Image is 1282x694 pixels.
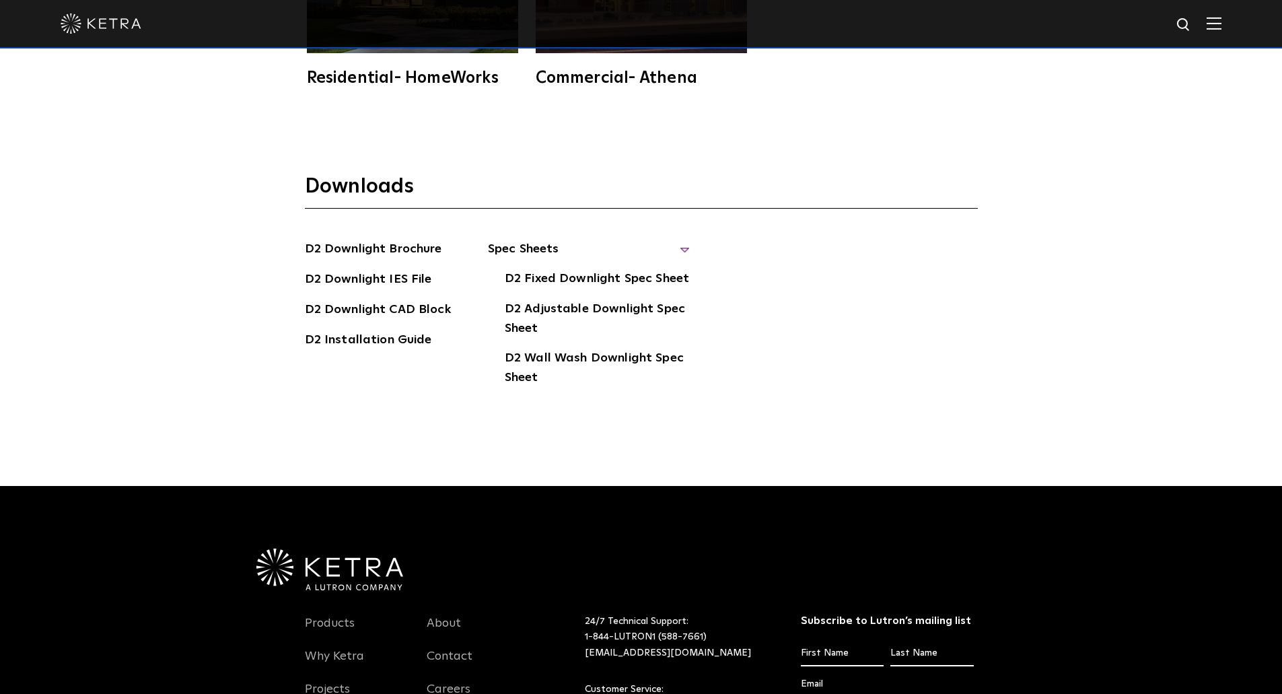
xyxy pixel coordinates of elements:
[1207,17,1221,30] img: Hamburger%20Nav.svg
[305,616,355,647] a: Products
[305,174,978,209] h3: Downloads
[305,649,364,680] a: Why Ketra
[305,300,451,322] a: D2 Downlight CAD Block
[801,641,884,666] input: First Name
[585,648,751,658] a: [EMAIL_ADDRESS][DOMAIN_NAME]
[890,641,973,666] input: Last Name
[1176,17,1192,34] img: search icon
[427,649,472,680] a: Contact
[427,616,461,647] a: About
[305,270,432,291] a: D2 Downlight IES File
[305,240,442,261] a: D2 Downlight Brochure
[585,632,707,641] a: 1-844-LUTRON1 (588-7661)
[256,549,403,590] img: Ketra-aLutronCo_White_RGB
[801,614,974,628] h3: Subscribe to Lutron’s mailing list
[305,331,432,352] a: D2 Installation Guide
[488,240,690,269] span: Spec Sheets
[505,349,690,390] a: D2 Wall Wash Downlight Spec Sheet
[61,13,141,34] img: ketra-logo-2019-white
[307,70,518,86] div: Residential- HomeWorks
[536,70,747,86] div: Commercial- Athena
[505,269,689,291] a: D2 Fixed Downlight Spec Sheet
[505,300,690,341] a: D2 Adjustable Downlight Spec Sheet
[585,614,767,662] p: 24/7 Technical Support:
